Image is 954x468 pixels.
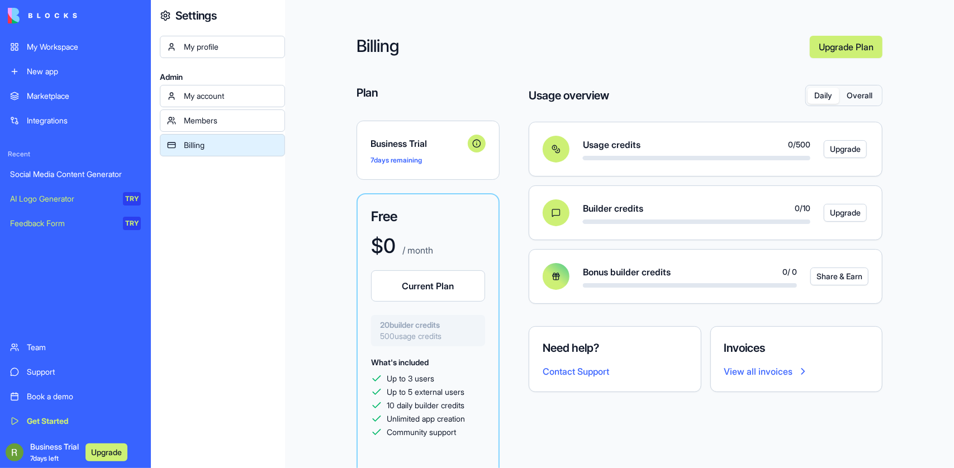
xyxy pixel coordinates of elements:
[27,391,141,402] div: Book a demo
[160,134,285,156] a: Billing
[3,85,148,107] a: Marketplace
[529,88,609,103] h4: Usage overview
[583,138,640,151] span: Usage credits
[30,454,59,462] span: 7 days left
[184,115,278,126] div: Members
[371,137,463,150] span: Business Trial
[3,60,148,83] a: New app
[3,109,148,132] a: Integrations
[27,115,141,126] div: Integrations
[808,88,839,104] button: Daily
[27,366,141,378] div: Support
[387,413,465,424] span: Unlimited app creation
[824,140,855,158] a: Upgrade
[27,416,141,427] div: Get Started
[824,140,867,158] button: Upgrade
[357,36,801,58] h2: Billing
[3,361,148,383] a: Support
[3,36,148,58] a: My Workspace
[583,265,671,279] span: Bonus builder credits
[543,365,609,378] button: Contact Support
[839,88,880,104] button: Overall
[824,204,855,222] a: Upgrade
[357,85,500,101] h4: Plan
[160,85,285,107] a: My account
[788,139,810,150] span: 0 / 500
[371,357,429,367] span: What's included
[400,243,433,257] p: / month
[371,235,396,257] h1: $ 0
[3,163,148,185] a: Social Media Content Generator
[387,427,456,438] span: Community support
[30,441,79,464] span: Business Trial
[8,8,77,23] img: logo
[724,340,869,356] h4: Invoices
[371,270,485,302] button: Current Plan
[543,340,687,356] h4: Need help?
[160,71,285,83] span: Admin
[387,373,434,384] span: Up to 3 users
[3,385,148,408] a: Book a demo
[10,193,115,204] div: AI Logo Generator
[3,150,148,159] span: Recent
[184,41,278,52] div: My profile
[160,109,285,132] a: Members
[175,8,217,23] h4: Settings
[371,208,485,226] h3: Free
[3,410,148,432] a: Get Started
[27,342,141,353] div: Team
[387,386,464,398] span: Up to 5 external users
[387,400,464,411] span: 10 daily builder credits
[724,365,869,378] a: View all invoices
[824,204,867,222] button: Upgrade
[380,319,476,331] span: 20 builder credits
[86,443,127,461] button: Upgrade
[6,443,23,461] img: ACg8ocIzCle88DuFvcSAndXM6_0hiHIz06eWaD5ONTvNaS_j1KVi5A=s96-c
[27,90,141,102] div: Marketplace
[27,41,141,52] div: My Workspace
[3,212,148,235] a: Feedback FormTRY
[371,156,422,164] span: 7 days remaining
[184,140,278,151] div: Billing
[810,268,868,285] button: Share & Earn
[810,36,882,58] a: Upgrade Plan
[3,336,148,359] a: Team
[123,192,141,206] div: TRY
[10,218,115,229] div: Feedback Form
[782,266,797,278] span: 0 / 0
[10,169,141,180] div: Social Media Content Generator
[3,188,148,210] a: AI Logo GeneratorTRY
[795,203,810,214] span: 0 / 10
[160,36,285,58] a: My profile
[184,90,278,102] div: My account
[123,217,141,230] div: TRY
[583,202,643,215] span: Builder credits
[27,66,141,77] div: New app
[380,331,476,342] span: 500 usage credits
